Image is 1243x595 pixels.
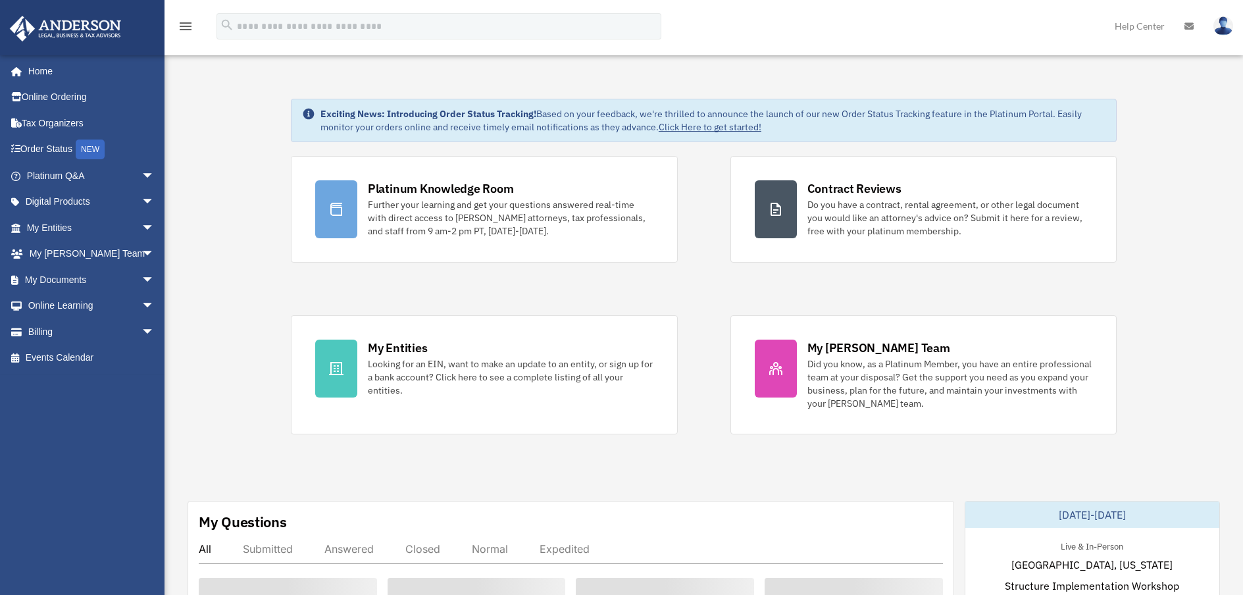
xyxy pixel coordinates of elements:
a: menu [178,23,193,34]
img: Anderson Advisors Platinum Portal [6,16,125,41]
img: User Pic [1213,16,1233,36]
a: Digital Productsarrow_drop_down [9,189,174,215]
a: Tax Organizers [9,110,174,136]
a: My [PERSON_NAME] Team Did you know, as a Platinum Member, you have an entire professional team at... [730,315,1117,434]
div: All [199,542,211,556]
a: Online Learningarrow_drop_down [9,293,174,319]
span: [GEOGRAPHIC_DATA], [US_STATE] [1011,557,1173,573]
i: search [220,18,234,32]
span: Structure Implementation Workshop [1005,578,1179,594]
div: Further your learning and get your questions answered real-time with direct access to [PERSON_NAM... [368,198,653,238]
a: Online Ordering [9,84,174,111]
span: arrow_drop_down [141,163,168,190]
a: Platinum Q&Aarrow_drop_down [9,163,174,189]
span: arrow_drop_down [141,189,168,216]
strong: Exciting News: Introducing Order Status Tracking! [320,108,536,120]
i: menu [178,18,193,34]
div: Contract Reviews [807,180,901,197]
div: Expedited [540,542,590,556]
div: Answered [324,542,374,556]
div: Live & In-Person [1050,538,1134,552]
a: Billingarrow_drop_down [9,319,174,345]
a: Contract Reviews Do you have a contract, rental agreement, or other legal document you would like... [730,156,1117,263]
div: Did you know, as a Platinum Member, you have an entire professional team at your disposal? Get th... [807,357,1093,410]
a: Events Calendar [9,345,174,371]
div: [DATE]-[DATE] [965,502,1219,528]
div: Normal [472,542,508,556]
span: arrow_drop_down [141,319,168,346]
div: Looking for an EIN, want to make an update to an entity, or sign up for a bank account? Click her... [368,357,653,397]
div: NEW [76,140,105,159]
span: arrow_drop_down [141,241,168,268]
div: Platinum Knowledge Room [368,180,514,197]
div: Do you have a contract, rental agreement, or other legal document you would like an attorney's ad... [807,198,1093,238]
a: My Documentsarrow_drop_down [9,267,174,293]
span: arrow_drop_down [141,267,168,294]
a: My [PERSON_NAME] Teamarrow_drop_down [9,241,174,267]
a: My Entities Looking for an EIN, want to make an update to an entity, or sign up for a bank accoun... [291,315,678,434]
a: My Entitiesarrow_drop_down [9,215,174,241]
div: Submitted [243,542,293,556]
a: Home [9,58,168,84]
a: Click Here to get started! [659,121,761,133]
div: Closed [405,542,440,556]
span: arrow_drop_down [141,215,168,242]
div: My Questions [199,512,287,532]
a: Platinum Knowledge Room Further your learning and get your questions answered real-time with dire... [291,156,678,263]
div: My [PERSON_NAME] Team [807,340,950,356]
div: My Entities [368,340,427,356]
div: Based on your feedback, we're thrilled to announce the launch of our new Order Status Tracking fe... [320,107,1105,134]
span: arrow_drop_down [141,293,168,320]
a: Order StatusNEW [9,136,174,163]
